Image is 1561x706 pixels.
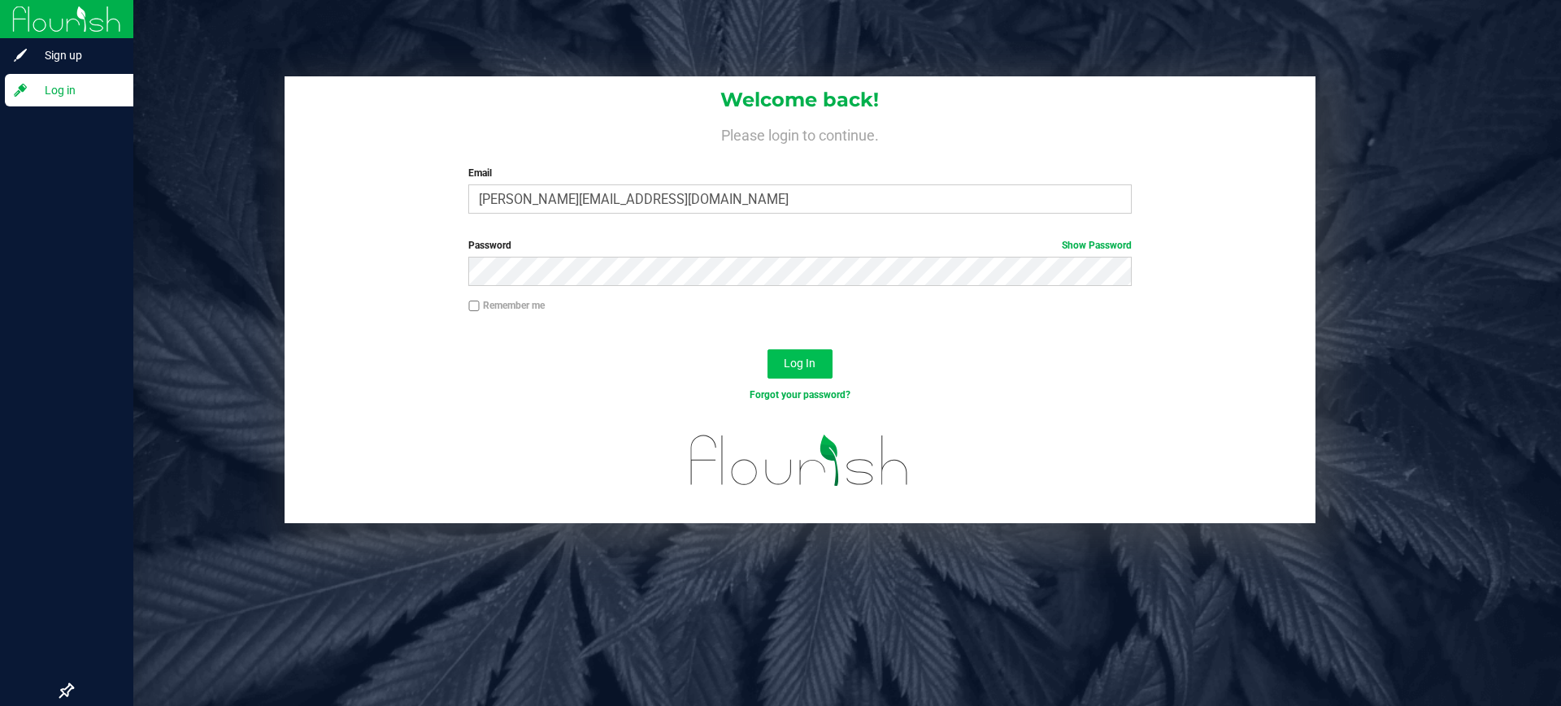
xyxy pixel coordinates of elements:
inline-svg: Sign up [12,47,28,63]
span: Log In [784,357,815,370]
button: Log In [767,349,833,379]
img: flourish_logo.svg [671,419,928,502]
span: Log in [28,80,126,100]
label: Email [468,166,1131,180]
h4: Please login to continue. [285,123,1315,143]
inline-svg: Log in [12,82,28,98]
label: Remember me [468,298,545,313]
a: Show Password [1062,240,1132,251]
input: Remember me [468,301,480,312]
h1: Welcome back! [285,89,1315,110]
span: Password [468,240,511,251]
a: Forgot your password? [750,389,850,401]
span: Sign up [28,45,126,65]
